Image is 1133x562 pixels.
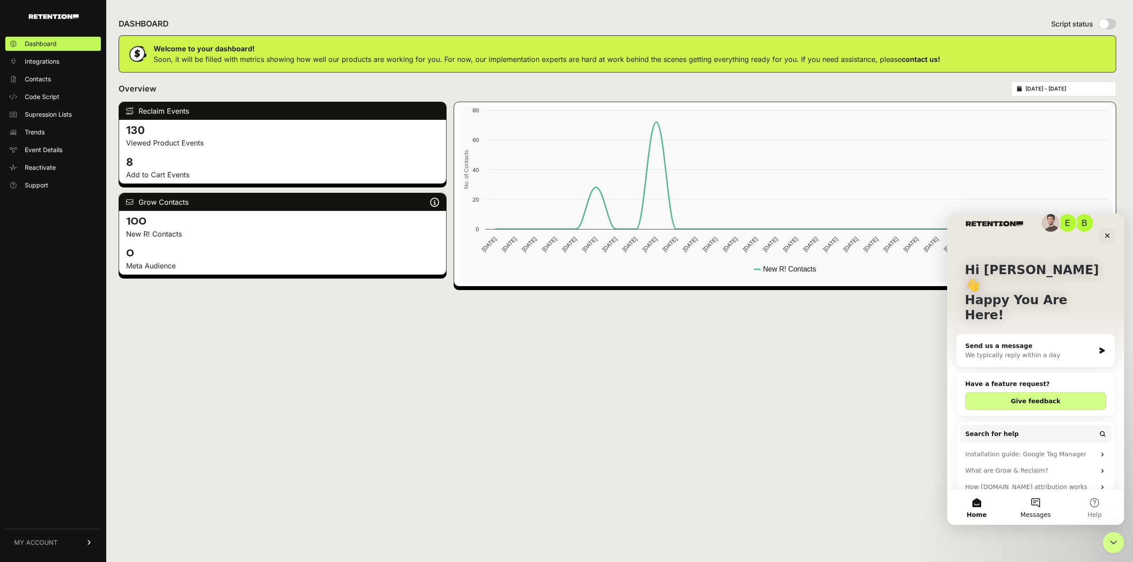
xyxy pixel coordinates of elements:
[621,236,638,253] text: [DATE]
[561,236,578,253] text: [DATE]
[126,260,439,271] div: Meta Audience
[480,236,497,253] text: [DATE]
[782,236,799,253] text: [DATE]
[762,236,779,253] text: [DATE]
[126,169,439,180] p: Add to Cart Events
[501,236,518,253] text: [DATE]
[5,161,101,175] a: Reactivate
[472,137,478,143] text: 60
[1051,19,1093,29] span: Script status
[601,236,618,253] text: [DATE]
[5,107,101,122] a: Supression Lists
[472,107,478,114] text: 80
[126,43,148,65] img: dollar-coin-05c43ed7efb7bc0c12610022525b4bbbb207c7efeef5aecc26f025e68dcafac9.png
[126,214,439,229] h4: 100
[763,265,816,273] text: New R! Contacts
[802,236,819,253] text: [DATE]
[462,150,469,189] text: No. of Contacts
[822,236,839,253] text: [DATE]
[126,246,439,260] h4: 0
[126,229,439,239] p: New R! Contacts
[1103,532,1124,553] iframe: Intercom live chat
[126,138,439,148] p: Viewed Product Events
[641,236,658,253] text: [DATE]
[5,125,101,139] a: Trends
[119,18,169,30] h2: DASHBOARD
[5,37,101,51] a: Dashboard
[581,236,598,253] text: [DATE]
[902,236,919,253] text: [DATE]
[701,236,718,253] text: [DATE]
[902,55,940,64] a: contact us!
[25,75,51,84] span: Contacts
[25,163,56,172] span: Reactivate
[25,39,57,48] span: Dashboard
[154,44,254,53] strong: Welcome to your dashboard!
[5,90,101,104] a: Code Script
[540,236,558,253] text: [DATE]
[681,236,698,253] text: [DATE]
[842,236,859,253] text: [DATE]
[119,193,446,211] div: Grow Contacts
[126,155,439,169] h4: 8
[119,102,446,120] div: Reclaim Events
[5,529,101,556] a: MY ACCOUNT
[661,236,678,253] text: [DATE]
[5,72,101,86] a: Contacts
[25,145,62,154] span: Event Details
[721,236,739,253] text: [DATE]
[947,214,1124,525] iframe: Intercom live chat
[5,143,101,157] a: Event Details
[25,128,45,137] span: Trends
[154,54,940,65] p: Soon, it will be filled with metrics showing how well our products are working for you. For now, ...
[520,236,538,253] text: [DATE]
[126,123,439,138] h4: 130
[25,110,72,119] span: Supression Lists
[862,236,879,253] text: [DATE]
[472,196,478,203] text: 20
[476,226,479,233] text: 0
[25,181,48,190] span: Support
[119,83,156,95] h2: Overview
[29,14,79,19] img: Retention.com
[882,236,899,253] text: [DATE]
[741,236,759,253] text: [DATE]
[5,178,101,192] a: Support
[25,92,59,101] span: Code Script
[922,236,940,253] text: [DATE]
[25,57,59,66] span: Integrations
[14,538,58,547] span: MY ACCOUNT
[472,167,478,173] text: 40
[5,54,101,69] a: Integrations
